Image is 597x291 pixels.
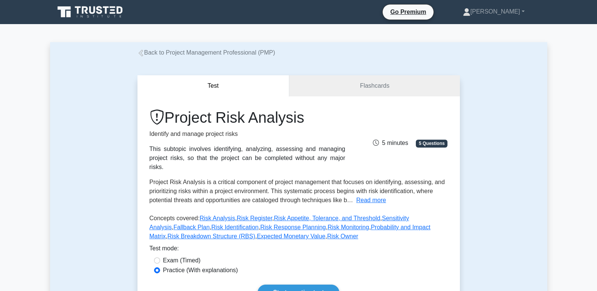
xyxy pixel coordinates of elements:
a: Risk Monitoring [328,224,369,230]
span: 5 Questions [416,140,447,147]
a: Fallback Plan [174,224,210,230]
a: Risk Register [237,215,272,221]
button: Read more [356,196,386,205]
a: Go Premium [386,7,431,17]
span: Project Risk Analysis is a critical component of project management that focuses on identifying, ... [150,179,445,203]
div: Test mode: [150,244,448,256]
p: Identify and manage project risks [150,130,345,139]
a: Expected Monetary Value [257,233,325,239]
div: This subtopic involves identifying, analyzing, assessing and managing project risks, so that the ... [150,145,345,172]
a: Risk Appetite, Tolerance, and Threshold [274,215,380,221]
a: Risk Owner [327,233,358,239]
a: Flashcards [289,75,460,97]
label: Exam (Timed) [163,256,201,265]
a: Risk Identification [211,224,258,230]
a: Risk Breakdown Structure (RBS) [168,233,255,239]
a: [PERSON_NAME] [445,4,543,19]
a: Risk Analysis [200,215,235,221]
a: Back to Project Management Professional (PMP) [137,49,275,56]
h1: Project Risk Analysis [150,108,345,126]
button: Test [137,75,290,97]
a: Risk Response Planning [260,224,326,230]
label: Practice (With explanations) [163,266,238,275]
a: Probability and Impact Matrix [150,224,431,239]
span: 5 minutes [373,140,408,146]
p: Concepts covered: , , , , , , , , , , , [150,214,448,244]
